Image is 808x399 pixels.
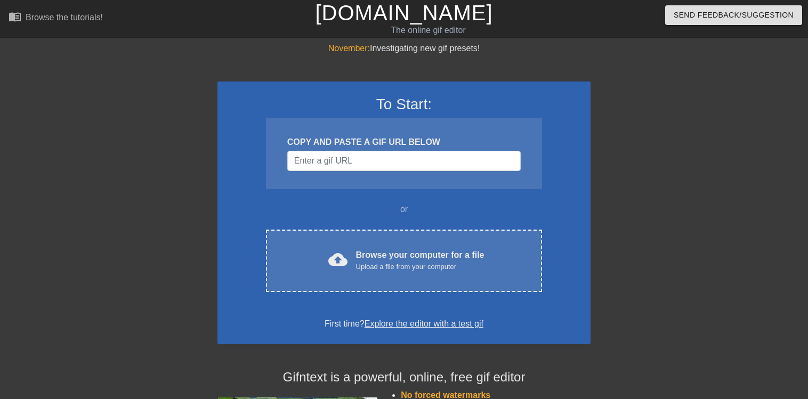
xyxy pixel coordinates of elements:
[356,249,484,272] div: Browse your computer for a file
[231,317,577,330] div: First time?
[665,5,802,25] button: Send Feedback/Suggestion
[26,13,103,22] div: Browse the tutorials!
[356,262,484,272] div: Upload a file from your computer
[9,10,103,27] a: Browse the tutorials!
[287,136,521,149] div: COPY AND PASTE A GIF URL BELOW
[217,42,591,55] div: Investigating new gif presets!
[245,203,563,216] div: or
[674,9,794,22] span: Send Feedback/Suggestion
[9,10,21,23] span: menu_book
[328,44,370,53] span: November:
[274,24,581,37] div: The online gif editor
[328,250,348,269] span: cloud_upload
[315,1,492,25] a: [DOMAIN_NAME]
[287,151,521,171] input: Username
[231,95,577,113] h3: To Start:
[365,319,483,328] a: Explore the editor with a test gif
[217,370,591,385] h4: Gifntext is a powerful, online, free gif editor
